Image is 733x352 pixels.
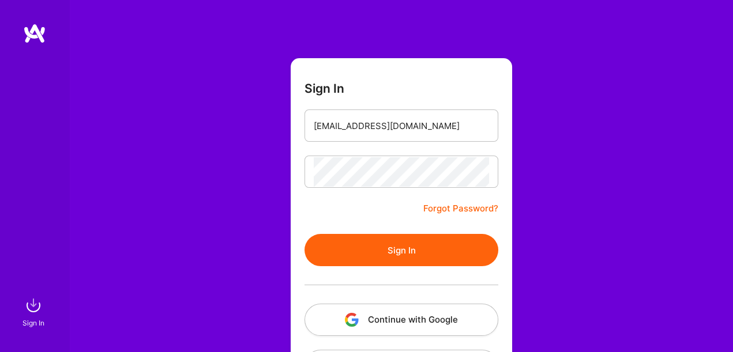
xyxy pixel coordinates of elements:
a: Forgot Password? [423,202,498,215]
h3: Sign In [305,81,344,96]
img: sign in [22,294,45,317]
div: Sign In [22,317,44,329]
button: Continue with Google [305,304,498,336]
img: icon [345,313,359,327]
img: logo [23,23,46,44]
input: Email... [314,111,489,141]
button: Sign In [305,234,498,266]
a: sign inSign In [24,294,45,329]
